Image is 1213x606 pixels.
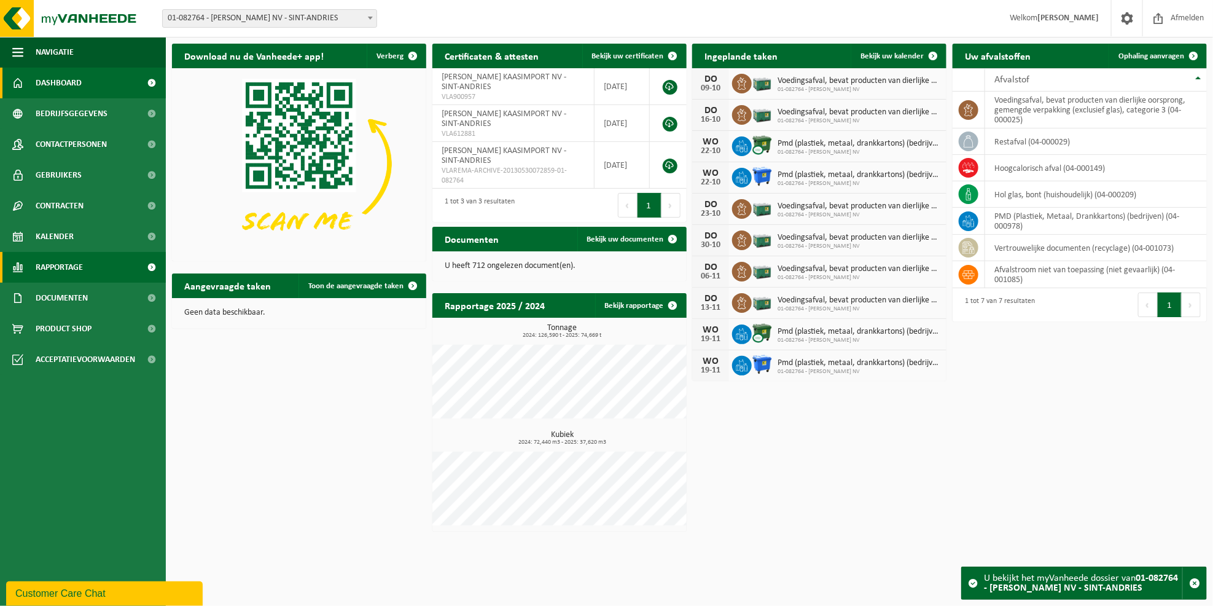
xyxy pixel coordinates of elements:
span: [PERSON_NAME] KAASIMPORT NV - SINT-ANDRIES [442,146,566,165]
span: Bekijk uw documenten [587,235,664,243]
div: WO [698,168,723,178]
button: 1 [1158,293,1182,317]
span: 2024: 126,590 t - 2025: 74,669 t [439,333,687,339]
span: 01-082764 - [PERSON_NAME] NV [778,117,940,125]
div: 23-10 [698,210,723,218]
td: hol glas, bont (huishoudelijk) (04-000209) [985,181,1207,208]
span: Pmd (plastiek, metaal, drankkartons) (bedrijven) [778,327,940,337]
span: Pmd (plastiek, metaal, drankkartons) (bedrijven) [778,170,940,180]
h2: Ingeplande taken [692,44,790,68]
span: Kalender [36,221,74,252]
button: Next [661,193,681,218]
td: voedingsafval, bevat producten van dierlijke oorsprong, gemengde verpakking (exclusief glas), cat... [985,92,1207,128]
div: 30-10 [698,241,723,250]
span: VLA900957 [442,92,585,102]
div: U bekijkt het myVanheede dossier van [984,567,1182,599]
img: PB-LB-0680-HPE-GN-01 [752,229,773,250]
h3: Tonnage [439,324,687,339]
div: 09-10 [698,84,723,93]
h3: Kubiek [439,431,687,446]
span: 01-082764 - [PERSON_NAME] NV [778,243,940,250]
span: Gebruikers [36,160,82,191]
span: 01-082764 - [PERSON_NAME] NV [778,368,940,376]
div: DO [698,106,723,116]
span: Bekijk uw certificaten [592,52,664,60]
span: VLAREMA-ARCHIVE-20130530072859-01-082764 [442,166,585,186]
span: 01-082764 - [PERSON_NAME] NV [778,86,940,93]
p: U heeft 712 ongelezen document(en). [445,262,674,270]
h2: Uw afvalstoffen [953,44,1043,68]
img: Download de VHEPlus App [172,68,426,259]
span: 01-082764 - [PERSON_NAME] NV [778,180,940,187]
button: Verberg [367,44,425,68]
td: hoogcalorisch afval (04-000149) [985,155,1207,181]
a: Bekijk rapportage [595,293,685,318]
td: afvalstroom niet van toepassing (niet gevaarlijk) (04-001085) [985,261,1207,288]
div: DO [698,262,723,272]
td: PMD (Plastiek, Metaal, Drankkartons) (bedrijven) (04-000978) [985,208,1207,235]
button: 1 [638,193,661,218]
a: Bekijk uw certificaten [582,44,685,68]
div: WO [698,137,723,147]
div: 19-11 [698,366,723,375]
span: Bekijk uw kalender [860,52,924,60]
span: 01-082764 - [PERSON_NAME] NV [778,274,940,281]
img: PB-LB-0680-HPE-GN-01 [752,291,773,312]
div: 1 tot 3 van 3 resultaten [439,192,515,219]
img: WB-1100-HPE-BE-01 [752,166,773,187]
h2: Certificaten & attesten [432,44,551,68]
a: Bekijk uw documenten [577,227,685,251]
div: WO [698,356,723,366]
span: Voedingsafval, bevat producten van dierlijke oorsprong, gemengde verpakking (exc... [778,76,940,86]
div: DO [698,231,723,241]
span: Dashboard [36,68,82,98]
span: Ophaling aanvragen [1118,52,1184,60]
td: [DATE] [595,105,650,142]
button: Next [1182,293,1201,317]
img: WB-1100-CU [752,135,773,155]
span: 01-082764 - JAN DUPONT KAASIMPORT NV - SINT-ANDRIES [163,10,376,27]
div: DO [698,74,723,84]
span: Voedingsafval, bevat producten van dierlijke oorsprong, gemengde verpakking (exc... [778,108,940,117]
h2: Download nu de Vanheede+ app! [172,44,336,68]
div: 16-10 [698,116,723,124]
img: PB-LB-0680-HPE-GN-01 [752,260,773,281]
button: Previous [1138,293,1158,317]
strong: 01-082764 - [PERSON_NAME] NV - SINT-ANDRIES [984,573,1178,593]
td: [DATE] [595,68,650,105]
span: Rapportage [36,252,83,283]
span: Contactpersonen [36,129,107,160]
span: VLA612881 [442,129,585,139]
a: Ophaling aanvragen [1109,44,1206,68]
img: PB-LB-0680-HPE-GN-01 [752,197,773,218]
span: Voedingsafval, bevat producten van dierlijke oorsprong, gemengde verpakking (exc... [778,233,940,243]
img: WB-1100-CU [752,323,773,344]
span: Pmd (plastiek, metaal, drankkartons) (bedrijven) [778,139,940,149]
span: Contracten [36,191,84,221]
a: Bekijk uw kalender [851,44,945,68]
span: Voedingsafval, bevat producten van dierlijke oorsprong, gemengde verpakking (exc... [778,202,940,211]
div: WO [698,325,723,335]
span: [PERSON_NAME] KAASIMPORT NV - SINT-ANDRIES [442,73,566,92]
div: 06-11 [698,272,723,281]
span: 2024: 72,440 m3 - 2025: 37,620 m3 [439,439,687,446]
button: Previous [618,193,638,218]
strong: [PERSON_NAME] [1037,14,1099,23]
span: Bedrijfsgegevens [36,98,107,129]
h2: Documenten [432,227,511,251]
div: 13-11 [698,304,723,312]
span: 01-082764 - [PERSON_NAME] NV [778,337,940,344]
span: Toon de aangevraagde taken [308,282,404,290]
td: restafval (04-000029) [985,128,1207,155]
td: [DATE] [595,142,650,189]
span: Verberg [376,52,404,60]
img: WB-1100-HPE-BE-01 [752,354,773,375]
span: Product Shop [36,313,92,344]
span: Navigatie [36,37,74,68]
a: Toon de aangevraagde taken [298,273,425,298]
h2: Rapportage 2025 / 2024 [432,293,557,317]
span: Acceptatievoorwaarden [36,344,135,375]
div: DO [698,294,723,304]
span: 01-082764 - [PERSON_NAME] NV [778,305,940,313]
